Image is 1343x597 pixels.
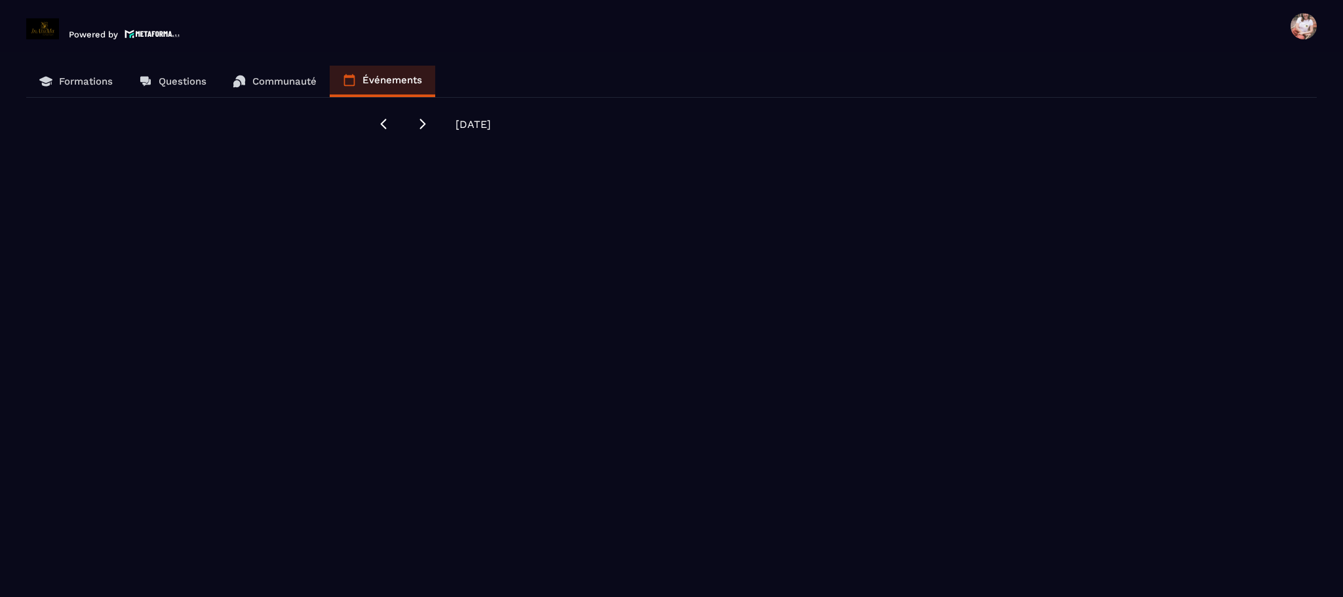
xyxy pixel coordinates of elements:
[125,28,180,39] img: logo
[330,66,435,97] a: Événements
[159,75,206,87] p: Questions
[26,18,59,39] img: logo-branding
[126,66,220,97] a: Questions
[69,30,118,39] p: Powered by
[456,118,491,131] span: [DATE]
[252,75,317,87] p: Communauté
[362,74,422,86] p: Événements
[220,66,330,97] a: Communauté
[26,66,126,97] a: Formations
[59,75,113,87] p: Formations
